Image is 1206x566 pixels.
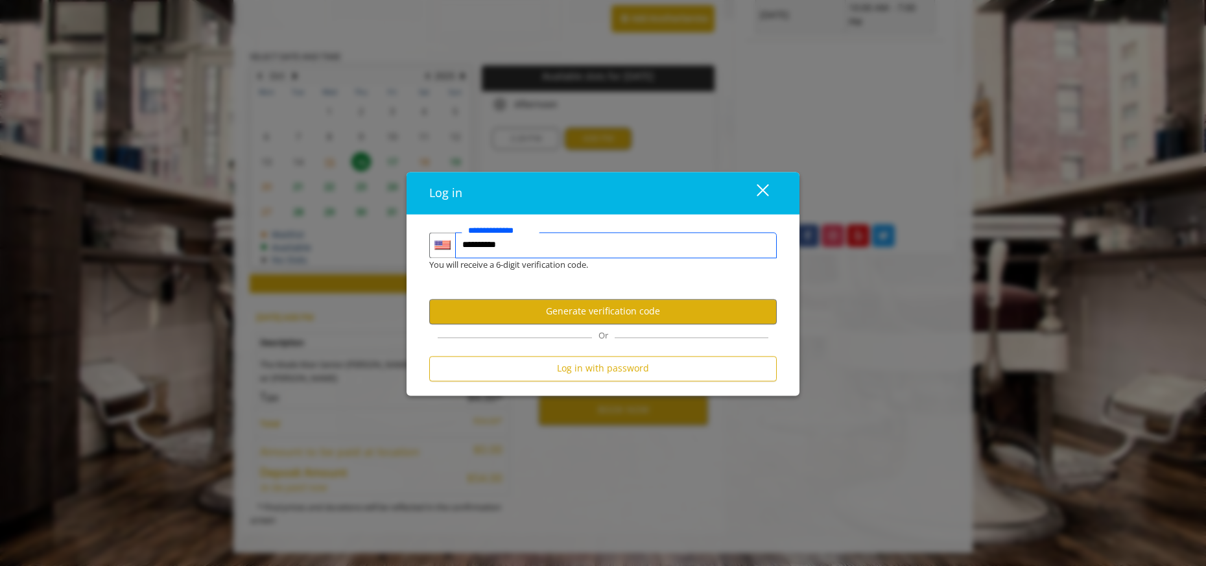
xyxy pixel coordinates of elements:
span: Or [592,329,615,341]
div: You will receive a 6-digit verification code. [420,258,767,272]
div: close dialog [742,183,768,203]
button: Log in with password [429,356,777,381]
button: Generate verification code [429,299,777,324]
span: Log in [429,185,462,200]
button: close dialog [733,180,777,206]
div: Country [429,232,455,258]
